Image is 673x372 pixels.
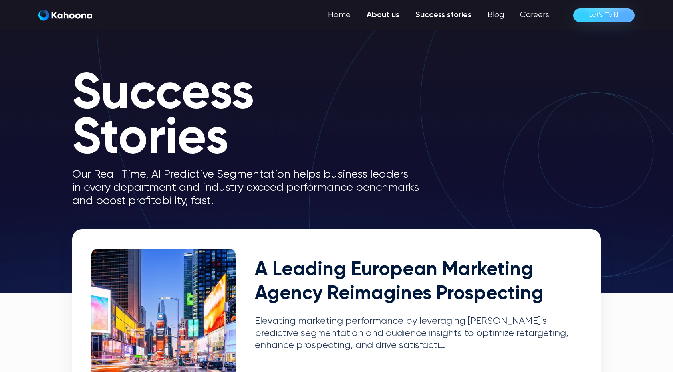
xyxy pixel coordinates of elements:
div: Let’s Talk! [589,9,619,22]
a: About us [359,7,407,23]
h1: Success Stories [72,72,433,162]
a: Let’s Talk! [573,8,635,22]
a: Success stories [407,7,480,23]
a: home [38,10,92,21]
p: Our Real-Time, AI Predictive Segmentation helps business leaders in every department and industry... [72,168,433,208]
p: Elevating marketing performance by leveraging [PERSON_NAME]’s predictive segmentation and audienc... [255,315,582,351]
a: Home [320,7,359,23]
h2: A Leading European Marketing Agency Reimagines Prospecting [255,258,582,306]
img: Kahoona logo white [38,10,92,21]
a: Blog [480,7,512,23]
a: Careers [512,7,557,23]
